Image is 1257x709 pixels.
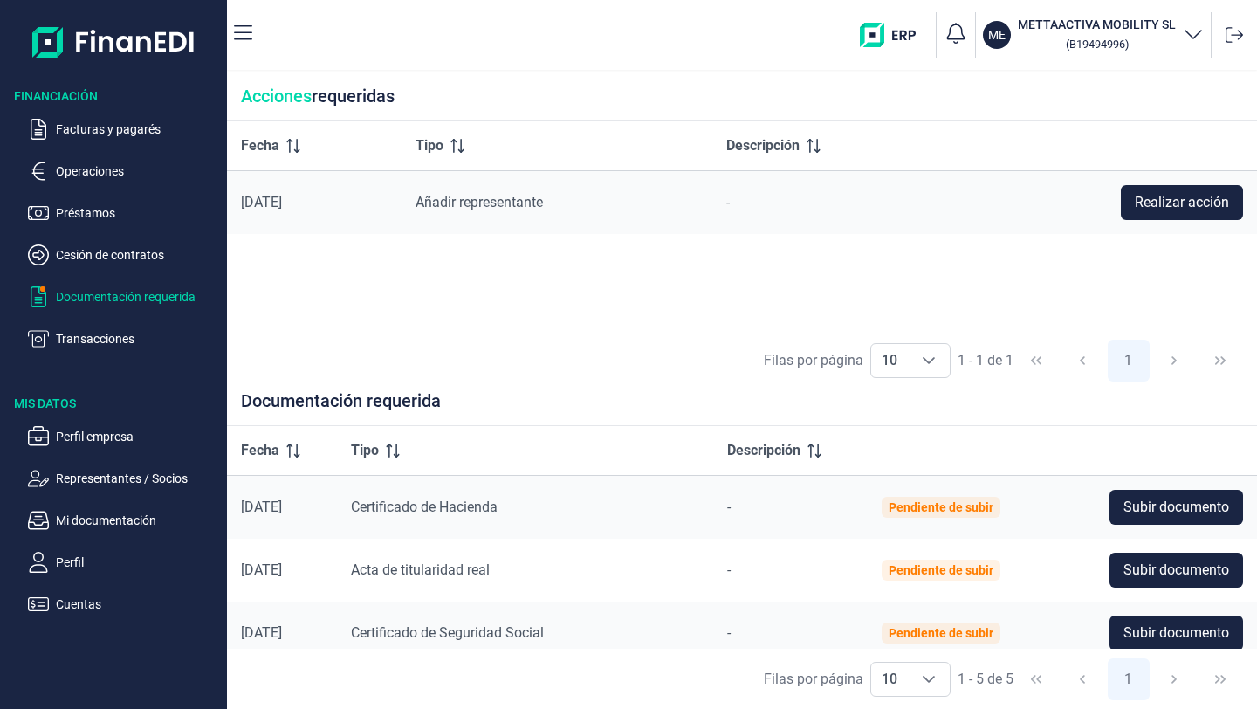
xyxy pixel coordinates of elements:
[1018,16,1176,33] h3: METTAACTIVA MOBILITY SL
[1123,497,1229,518] span: Subir documento
[1199,340,1241,382] button: Last Page
[983,16,1204,54] button: MEMETTAACTIVA MOBILITY SL (B19494996)
[56,510,220,531] p: Mi documentación
[764,669,863,690] div: Filas por página
[1015,658,1057,700] button: First Page
[56,119,220,140] p: Facturas y pagarés
[241,194,388,211] div: [DATE]
[351,440,379,461] span: Tipo
[726,135,800,156] span: Descripción
[871,344,908,377] span: 10
[1061,658,1103,700] button: Previous Page
[416,194,543,210] span: Añadir representante
[28,119,220,140] button: Facturas y pagarés
[889,563,993,577] div: Pendiente de subir
[1123,560,1229,581] span: Subir documento
[1109,490,1243,525] button: Subir documento
[227,390,1257,426] div: Documentación requerida
[889,500,993,514] div: Pendiente de subir
[56,161,220,182] p: Operaciones
[241,561,323,579] div: [DATE]
[1108,340,1150,382] button: Page 1
[56,552,220,573] p: Perfil
[351,499,498,515] span: Certificado de Hacienda
[28,244,220,265] button: Cesión de contratos
[56,468,220,489] p: Representantes / Socios
[908,344,950,377] div: Choose
[1121,185,1243,220] button: Realizar acción
[28,468,220,489] button: Representantes / Socios
[1109,553,1243,588] button: Subir documento
[1199,658,1241,700] button: Last Page
[871,663,908,696] span: 10
[28,552,220,573] button: Perfil
[1153,340,1195,382] button: Next Page
[28,161,220,182] button: Operaciones
[32,14,196,70] img: Logo de aplicación
[727,440,800,461] span: Descripción
[56,203,220,224] p: Préstamos
[727,561,731,578] span: -
[1153,658,1195,700] button: Next Page
[227,72,1257,121] div: requeridas
[727,499,731,515] span: -
[56,594,220,615] p: Cuentas
[28,328,220,349] button: Transacciones
[241,499,323,516] div: [DATE]
[958,672,1013,686] span: 1 - 5 de 5
[860,23,929,47] img: erp
[241,624,323,642] div: [DATE]
[764,350,863,371] div: Filas por página
[1061,340,1103,382] button: Previous Page
[56,286,220,307] p: Documentación requerida
[28,426,220,447] button: Perfil empresa
[908,663,950,696] div: Choose
[726,194,730,210] span: -
[28,286,220,307] button: Documentación requerida
[1109,616,1243,650] button: Subir documento
[1135,192,1229,213] span: Realizar acción
[889,626,993,640] div: Pendiente de subir
[958,354,1013,368] span: 1 - 1 de 1
[28,594,220,615] button: Cuentas
[241,440,279,461] span: Fecha
[351,561,490,578] span: Acta de titularidad real
[727,624,731,641] span: -
[56,328,220,349] p: Transacciones
[241,135,279,156] span: Fecha
[28,510,220,531] button: Mi documentación
[351,624,544,641] span: Certificado de Seguridad Social
[28,203,220,224] button: Préstamos
[1066,38,1129,51] small: Copiar cif
[241,86,312,107] span: Acciones
[1123,623,1229,644] span: Subir documento
[56,244,220,265] p: Cesión de contratos
[56,426,220,447] p: Perfil empresa
[988,26,1006,44] p: ME
[1108,658,1150,700] button: Page 1
[1015,340,1057,382] button: First Page
[416,135,443,156] span: Tipo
